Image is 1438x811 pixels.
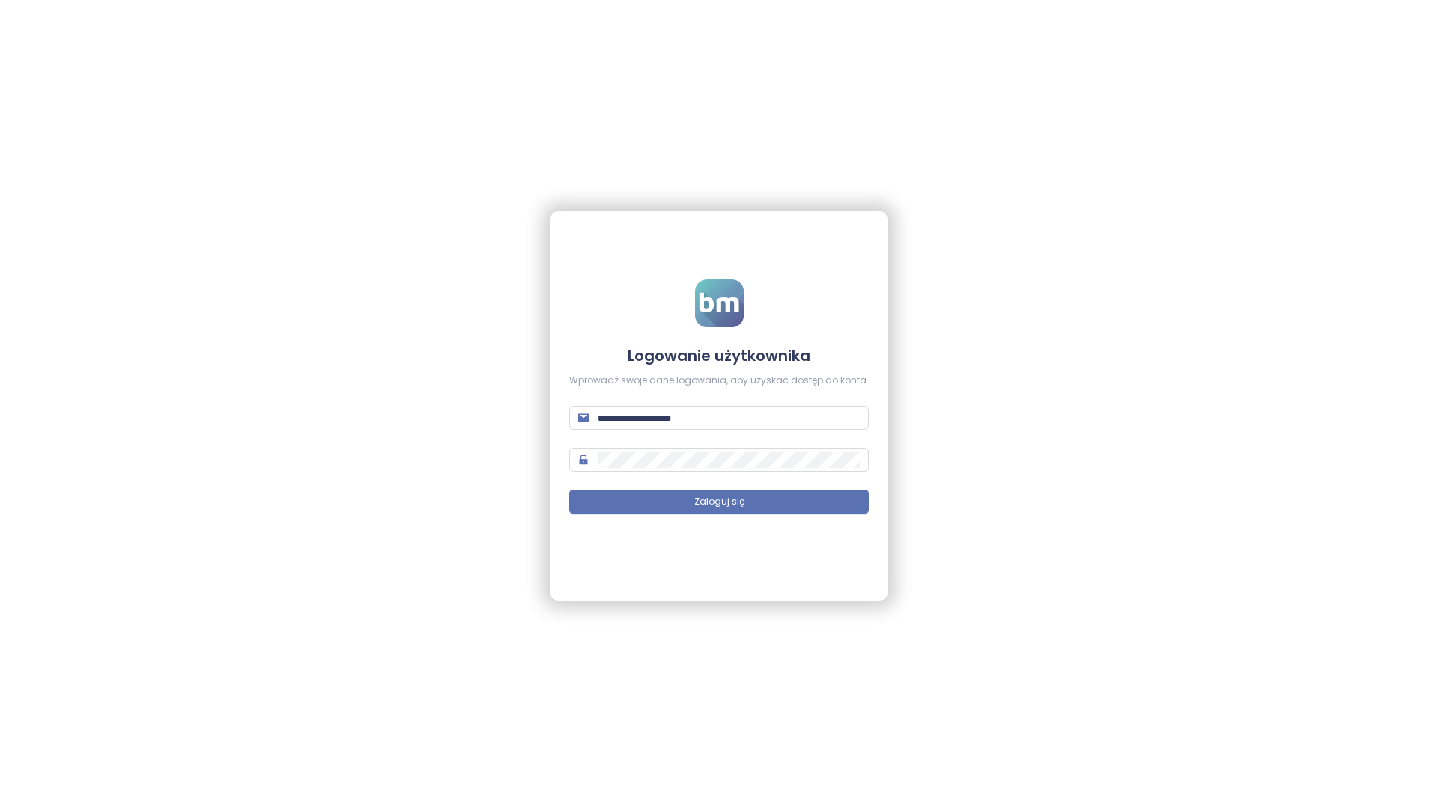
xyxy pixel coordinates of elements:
[569,345,869,366] h4: Logowanie użytkownika
[578,413,589,423] span: mail
[569,374,869,388] div: Wprowadź swoje dane logowania, aby uzyskać dostęp do konta.
[695,279,744,327] img: logo
[694,495,744,509] span: Zaloguj się
[578,455,589,465] span: lock
[569,490,869,514] button: Zaloguj się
